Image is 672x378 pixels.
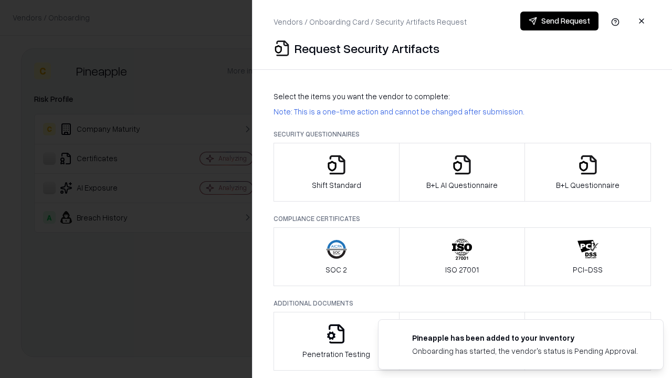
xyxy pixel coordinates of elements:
p: Compliance Certificates [274,214,651,223]
p: PCI-DSS [573,264,603,275]
button: Penetration Testing [274,312,400,371]
button: SOC 2 [274,227,400,286]
button: Data Processing Agreement [524,312,651,371]
p: Security Questionnaires [274,130,651,139]
p: B+L Questionnaire [556,180,619,191]
p: Penetration Testing [302,349,370,360]
button: Privacy Policy [399,312,526,371]
button: B+L AI Questionnaire [399,143,526,202]
button: ISO 27001 [399,227,526,286]
p: Note: This is a one-time action and cannot be changed after submission. [274,106,651,117]
div: Pineapple has been added to your inventory [412,332,638,343]
p: Select the items you want the vendor to complete: [274,91,651,102]
p: Additional Documents [274,299,651,308]
p: Vendors / Onboarding Card / Security Artifacts Request [274,16,467,27]
button: PCI-DSS [524,227,651,286]
div: Onboarding has started, the vendor's status is Pending Approval. [412,345,638,356]
img: pineappleenergy.com [391,332,404,345]
button: Shift Standard [274,143,400,202]
button: Send Request [520,12,598,30]
button: B+L Questionnaire [524,143,651,202]
p: Shift Standard [312,180,361,191]
p: B+L AI Questionnaire [426,180,498,191]
p: Request Security Artifacts [295,40,439,57]
p: ISO 27001 [445,264,479,275]
p: SOC 2 [325,264,347,275]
